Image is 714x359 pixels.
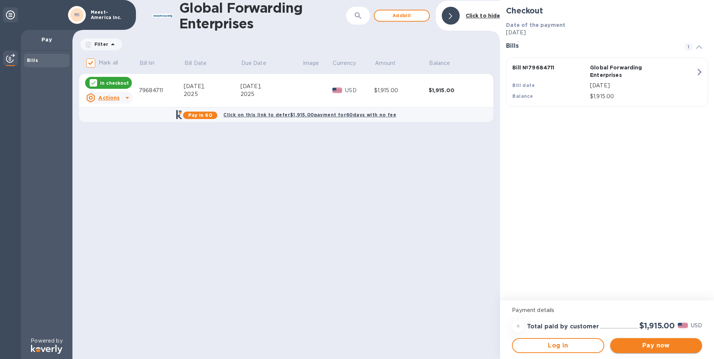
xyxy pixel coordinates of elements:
b: MI [74,12,80,18]
p: In checkout [100,80,129,86]
img: Logo [31,345,62,354]
div: [DATE], [184,82,240,90]
h2: Checkout [506,6,708,15]
div: 2025 [184,90,240,98]
p: [DATE] [590,82,696,90]
button: Addbill [374,10,430,22]
p: Bill Date [184,59,207,67]
p: Bill № [140,59,155,67]
p: Bill № 79684711 [512,64,587,71]
div: $1,915.00 [429,87,483,94]
p: Mark all [99,59,118,67]
b: Bills [27,57,38,63]
div: 79684711 [139,87,184,94]
span: Amount [375,59,406,67]
p: Due Date [241,59,266,67]
span: 1 [684,43,693,51]
p: Meest-America Inc. [91,10,128,20]
p: Pay [27,36,66,43]
img: USD [678,323,688,328]
p: $1,915.00 [590,93,696,100]
p: [DATE] [506,29,708,37]
button: Log in [512,338,604,353]
p: USD [691,322,702,330]
p: Global Forwarding Enterprises [590,64,665,79]
span: Bill Date [184,59,216,67]
b: Date of the payment [506,22,565,28]
h2: $1,915.00 [639,321,675,330]
p: Powered by [31,337,62,345]
button: Pay now [610,338,702,353]
b: Balance [512,93,533,99]
div: [DATE], [240,82,302,90]
p: Currency [333,59,356,67]
h3: Bills [506,43,675,50]
span: Log in [519,341,597,350]
h3: Total paid by customer [527,323,599,330]
span: Add bill [381,11,423,20]
div: $1,915.00 [374,87,429,94]
span: Pay now [616,341,696,350]
p: Image [303,59,319,67]
span: Bill № [140,59,165,67]
div: = [512,320,524,332]
span: Due Date [241,59,276,67]
div: 2025 [240,90,302,98]
b: Bill date [512,82,535,88]
p: Filter [91,41,108,47]
b: Click on this link to defer $1,915.00 payment for 60 days with no fee [223,112,396,118]
p: Payment details [512,306,702,314]
p: USD [345,87,374,94]
u: Actions [98,95,119,101]
span: Balance [429,59,460,67]
button: Bill №79684711Global Forwarding EnterprisesBill date[DATE]Balance$1,915.00 [506,57,708,107]
p: Balance [429,59,450,67]
b: Click to hide [466,13,500,19]
img: USD [332,88,342,93]
b: Pay in 60 [188,112,212,118]
p: Amount [375,59,396,67]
